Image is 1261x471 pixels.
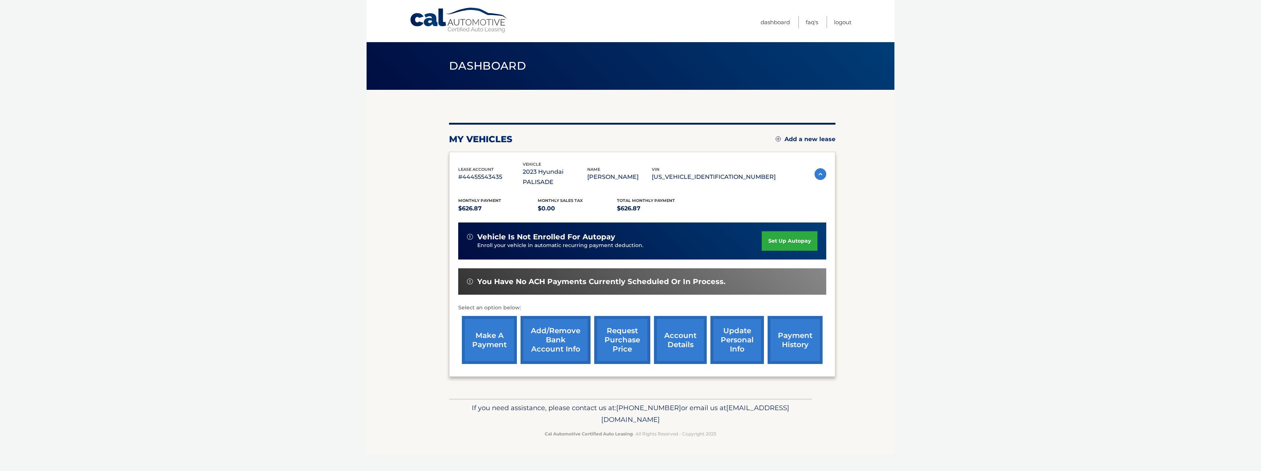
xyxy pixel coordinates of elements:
[454,430,807,438] p: - All Rights Reserved - Copyright 2025
[467,234,473,240] img: alert-white.svg
[523,167,587,187] p: 2023 Hyundai PALISADE
[467,279,473,284] img: alert-white.svg
[458,167,494,172] span: lease account
[477,242,762,250] p: Enroll your vehicle in automatic recurring payment deduction.
[449,134,512,145] h2: my vehicles
[815,168,826,180] img: accordion-active.svg
[616,404,681,412] span: [PHONE_NUMBER]
[477,232,615,242] span: vehicle is not enrolled for autopay
[458,303,826,312] p: Select an option below:
[454,402,807,426] p: If you need assistance, please contact us at: or email us at
[776,136,835,143] a: Add a new lease
[710,316,764,364] a: update personal info
[521,316,591,364] a: Add/Remove bank account info
[545,431,633,437] strong: Cal Automotive Certified Auto Leasing
[834,16,852,28] a: Logout
[409,7,508,33] a: Cal Automotive
[538,203,617,214] p: $0.00
[458,198,501,203] span: Monthly Payment
[768,316,823,364] a: payment history
[458,172,523,182] p: #44455543435
[601,404,789,424] span: [EMAIL_ADDRESS][DOMAIN_NAME]
[654,316,707,364] a: account details
[587,172,652,182] p: [PERSON_NAME]
[652,167,659,172] span: vin
[538,198,583,203] span: Monthly sales Tax
[594,316,650,364] a: request purchase price
[806,16,818,28] a: FAQ's
[762,231,817,251] a: set up autopay
[776,136,781,141] img: add.svg
[458,203,538,214] p: $626.87
[449,59,526,73] span: Dashboard
[587,167,600,172] span: name
[761,16,790,28] a: Dashboard
[652,172,776,182] p: [US_VEHICLE_IDENTIFICATION_NUMBER]
[523,162,541,167] span: vehicle
[617,203,696,214] p: $626.87
[462,316,517,364] a: make a payment
[477,277,725,286] span: You have no ACH payments currently scheduled or in process.
[617,198,675,203] span: Total Monthly Payment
